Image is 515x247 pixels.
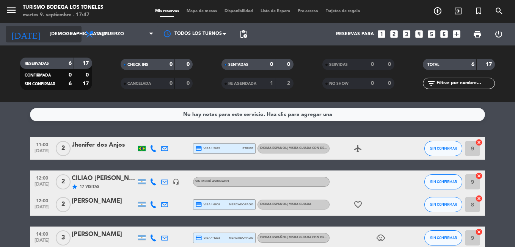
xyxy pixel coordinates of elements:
span: 3 [56,230,71,245]
i: search [495,6,504,16]
strong: 6 [471,62,474,67]
span: RE AGENDADA [228,82,256,86]
span: SIN CONFIRMAR [430,202,457,206]
strong: 0 [86,72,90,78]
span: CHECK INS [127,63,148,67]
strong: 1 [270,81,273,86]
strong: 0 [170,81,173,86]
span: pending_actions [239,30,248,39]
span: [DATE] [33,182,52,191]
button: SIN CONFIRMAR [424,141,462,156]
div: martes 9. septiembre - 17:47 [23,11,103,19]
div: LOG OUT [488,23,509,45]
span: NO SHOW [329,82,349,86]
button: SIN CONFIRMAR [424,230,462,245]
span: Mapa de mesas [183,9,221,13]
div: Jhenifer dos Anjos [72,140,136,150]
span: [DATE] [33,149,52,157]
span: Sin menú asignado [195,180,229,183]
i: child_care [376,233,385,242]
strong: 17 [83,81,90,86]
strong: 6 [69,61,72,66]
i: add_box [452,29,462,39]
i: looks_6 [439,29,449,39]
span: 12:00 [33,196,52,205]
div: Turismo Bodega Los Toneles [23,4,103,11]
i: credit_card [195,145,202,152]
i: arrow_drop_down [71,30,80,39]
strong: 0 [187,62,191,67]
strong: 17 [486,62,493,67]
span: 14:00 [33,229,52,238]
span: CONFIRMADA [25,73,51,77]
span: mercadopago [229,202,253,207]
span: Mis reservas [151,9,183,13]
span: mercadopago [229,235,253,240]
span: 2 [56,141,71,156]
i: [DATE] [6,26,46,42]
strong: 0 [270,62,273,67]
i: power_settings_new [494,30,503,39]
span: Disponibilidad [221,9,257,13]
strong: 0 [371,81,374,86]
i: cancel [475,172,483,180]
div: [PERSON_NAME] [72,230,136,239]
strong: 0 [287,62,292,67]
span: Reservas para [336,31,374,37]
span: Lista de Espera [257,9,294,13]
span: SIN CONFIRMAR [25,82,55,86]
strong: 2 [287,81,292,86]
i: filter_list [427,79,436,88]
strong: 0 [388,81,393,86]
i: add_circle_outline [433,6,442,16]
span: SIN CONFIRMAR [430,146,457,150]
i: credit_card [195,234,202,241]
span: Pre-acceso [294,9,322,13]
span: CANCELADA [127,82,151,86]
strong: 0 [187,81,191,86]
span: visa * 4223 [195,234,220,241]
div: CILIAO [PERSON_NAME] / Nites [72,174,136,183]
i: star [72,184,78,190]
span: stripe [242,146,253,151]
span: [DATE] [33,238,52,247]
i: cancel [475,228,483,236]
span: Idioma Español | Visita guiada con degustacion itinerante - Degustación Fuego Blanco [260,236,412,239]
button: SIN CONFIRMAR [424,174,462,189]
i: exit_to_app [454,6,463,16]
i: menu [6,5,17,16]
span: 2 [56,197,71,212]
div: No hay notas para este servicio. Haz clic para agregar una [183,110,332,119]
span: SIN CONFIRMAR [430,180,457,184]
i: cancel [475,195,483,202]
strong: 17 [83,61,90,66]
span: visa * 6808 [195,201,220,208]
span: 17 Visitas [80,184,99,190]
strong: 0 [69,72,72,78]
span: 2 [56,174,71,189]
span: SIN CONFIRMAR [430,236,457,240]
span: Almuerzo [98,31,124,37]
i: turned_in_not [474,6,483,16]
strong: 0 [371,62,374,67]
span: 11:00 [33,140,52,149]
i: looks_4 [414,29,424,39]
strong: 0 [388,62,393,67]
span: Tarjetas de regalo [322,9,364,13]
input: Filtrar por nombre... [436,79,495,88]
span: visa * 2625 [195,145,220,152]
strong: 0 [170,62,173,67]
span: [DATE] [33,205,52,213]
i: headset_mic [173,178,179,185]
button: SIN CONFIRMAR [424,197,462,212]
i: looks_5 [427,29,436,39]
span: Idioma Español | Visita Guiada [260,203,311,206]
span: Idioma Español | Visita guiada con degustación - Familia Millan Wine Series [260,147,390,150]
i: cancel [475,139,483,146]
span: 12:00 [33,173,52,182]
span: RESERVADAS [25,62,49,66]
span: SERVIDAS [329,63,348,67]
i: looks_3 [402,29,411,39]
strong: 6 [69,81,72,86]
i: looks_one [377,29,386,39]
